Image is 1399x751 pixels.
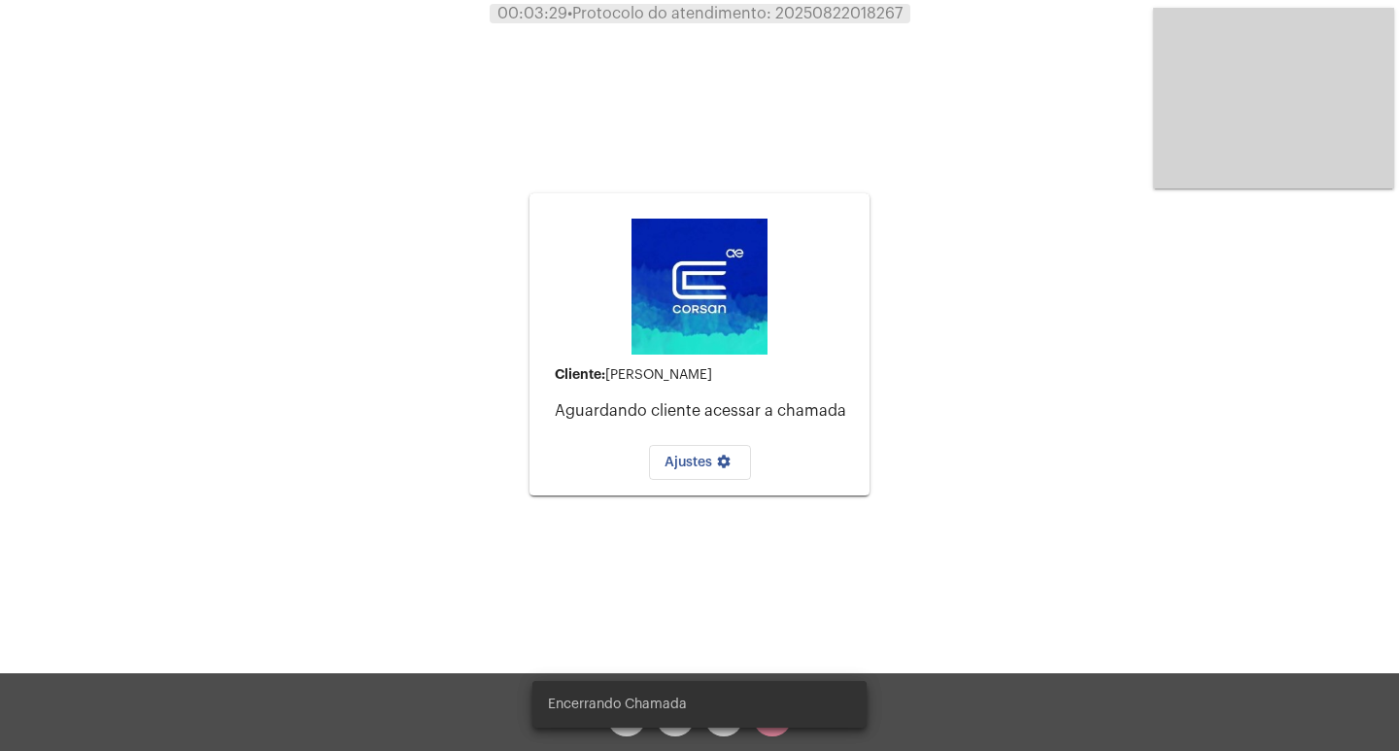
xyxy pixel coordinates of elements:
span: Protocolo do atendimento: 20250822018267 [567,6,903,21]
span: Encerrando Chamada [548,695,687,714]
span: Ajustes [665,456,735,469]
strong: Cliente: [555,367,605,381]
button: Ajustes [649,445,751,480]
mat-icon: settings [712,454,735,477]
span: • [567,6,572,21]
div: [PERSON_NAME] [555,367,854,383]
span: 00:03:29 [497,6,567,21]
img: d4669ae0-8c07-2337-4f67-34b0df7f5ae4.jpeg [631,219,768,355]
p: Aguardando cliente acessar a chamada [555,402,854,420]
